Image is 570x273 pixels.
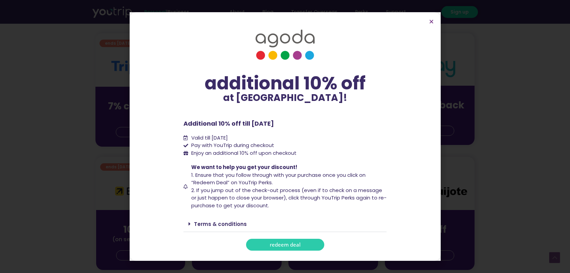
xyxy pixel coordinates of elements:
[429,19,434,24] a: Close
[191,171,366,186] span: 1. Ensure that you follow through with your purchase once you click on “Redeem Deal” on YouTrip P...
[183,73,387,93] div: additional 10% off
[194,220,247,228] a: Terms & conditions
[183,119,387,128] p: Additional 10% off till [DATE]
[191,187,387,209] span: 2. If you jump out of the check-out process (even if to check on a message or just happen to clos...
[190,142,274,149] span: Pay with YouTrip during checkout
[191,164,297,171] span: We want to help you get your discount!
[246,239,324,251] a: redeem deal
[191,149,297,156] span: Enjoy an additional 10% off upon checkout
[190,134,228,142] span: Valid till [DATE]
[183,93,387,103] p: at [GEOGRAPHIC_DATA]!
[183,216,387,232] div: Terms & conditions
[270,242,301,247] span: redeem deal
